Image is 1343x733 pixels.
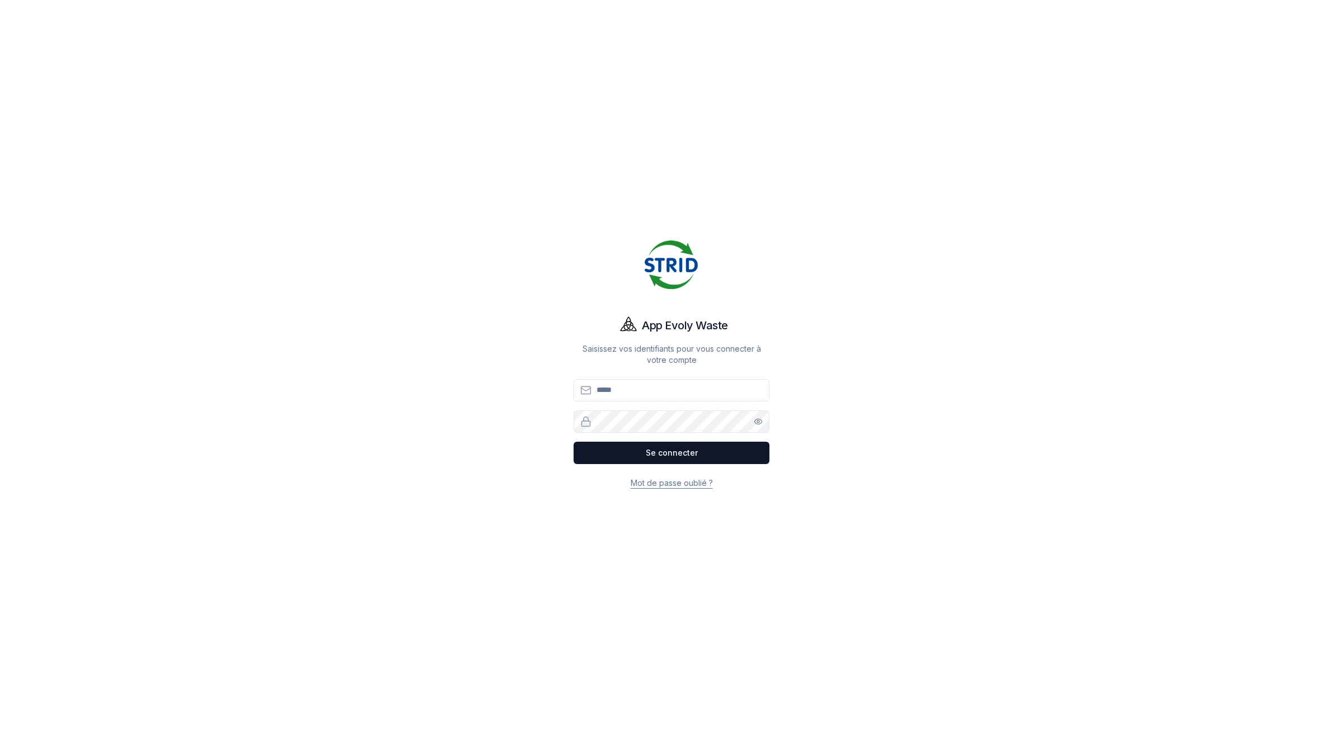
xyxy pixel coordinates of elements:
[574,442,769,464] button: Se connecter
[642,318,728,333] h1: App Evoly Waste
[615,312,642,339] img: Evoly Logo
[645,238,698,292] img: Strid Logo
[574,343,769,366] p: Saisissez vos identifiants pour vous connecter à votre compte
[631,478,713,488] a: Mot de passe oublié ?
